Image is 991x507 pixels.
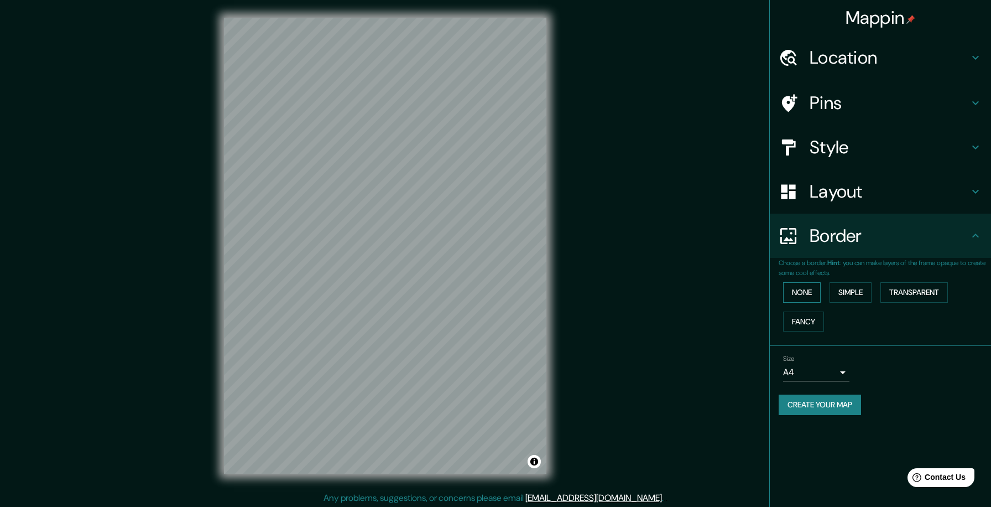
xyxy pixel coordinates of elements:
a: [EMAIL_ADDRESS][DOMAIN_NAME] [525,492,662,504]
h4: Location [810,46,969,69]
canvas: Map [224,18,546,474]
div: A4 [783,364,849,381]
label: Size [783,354,795,364]
button: Fancy [783,312,824,332]
div: Location [770,35,991,80]
h4: Border [810,225,969,247]
h4: Style [810,136,969,158]
div: Pins [770,81,991,125]
b: Hint [827,258,840,267]
button: Simple [830,282,872,303]
button: Toggle attribution [528,455,541,468]
h4: Mappin [846,7,916,29]
h4: Layout [810,180,969,203]
div: Border [770,214,991,258]
img: pin-icon.png [906,15,915,24]
div: Layout [770,169,991,214]
button: Transparent [880,282,948,303]
button: None [783,282,821,303]
div: . [665,492,667,505]
div: . [664,492,665,505]
p: Any problems, suggestions, or concerns please email . [324,492,664,505]
iframe: Help widget launcher [893,464,979,495]
div: Style [770,125,991,169]
button: Create your map [779,395,861,415]
p: Choose a border. : you can make layers of the frame opaque to create some cool effects. [779,258,991,278]
h4: Pins [810,92,969,114]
